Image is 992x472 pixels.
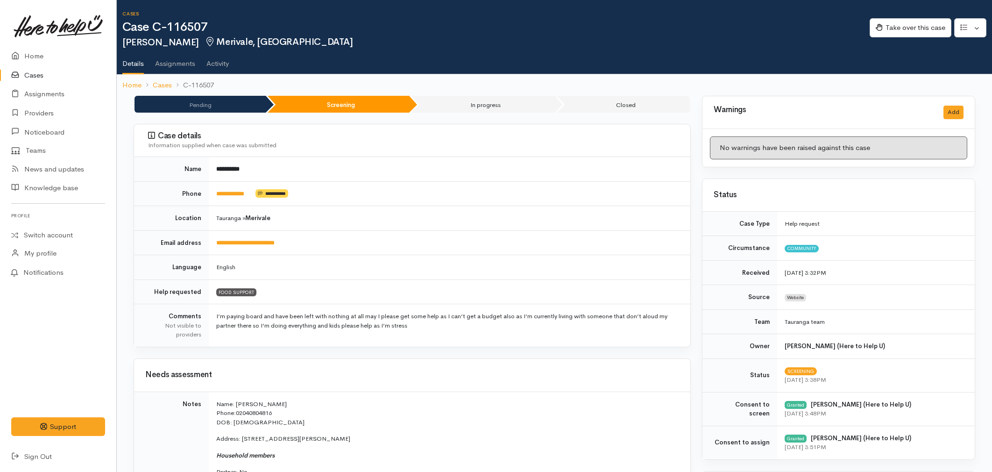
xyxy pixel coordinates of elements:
div: No warnings have been raised against this case [710,136,967,159]
td: Language [134,255,209,280]
td: Team [702,309,777,334]
li: Pending [135,96,266,113]
a: Assignments [155,47,195,73]
b: Merivale [245,214,270,222]
a: Home [122,80,142,91]
td: English [209,255,690,280]
td: Comments [134,304,209,347]
h6: Cases [122,11,870,16]
td: Status [702,358,777,392]
h3: Needs assessment [145,371,679,379]
li: Closed [557,96,690,113]
li: Screening [268,96,409,113]
span: Website [785,294,806,301]
td: Location [134,206,209,231]
a: 02040804816 [236,409,272,417]
td: Owner [702,334,777,359]
td: Name [134,157,209,181]
div: Information supplied when case was submitted [148,141,679,150]
h1: Case C-116507 [122,21,870,34]
b: [PERSON_NAME] (Here to Help U) [811,400,911,408]
td: Source [702,285,777,310]
a: Cases [153,80,172,91]
button: Take over this case [870,18,951,37]
i: Household members [216,451,275,459]
div: Granted [785,401,807,408]
div: [DATE] 3:38PM [785,375,964,385]
button: Support [11,417,105,436]
td: I’m paying board and have been left with nothing at all may I please get some help as I can’t get... [209,304,690,347]
a: Activity [206,47,229,73]
h2: [PERSON_NAME] [122,37,870,48]
span: Community [785,245,819,252]
h6: Profile [11,209,105,222]
span: Merivale, [GEOGRAPHIC_DATA] [205,36,353,48]
span: Screening [785,367,817,375]
span: FOOD SUPPORT [216,288,256,296]
b: [PERSON_NAME] (Here to Help U) [785,342,885,350]
div: [DATE] 3:48PM [785,409,964,418]
button: Add [943,106,964,119]
span: Tauranga » [216,214,270,222]
td: Received [702,260,777,285]
nav: breadcrumb [117,74,992,96]
td: Case Type [702,212,777,236]
li: C-116507 [172,80,214,91]
b: [PERSON_NAME] (Here to Help U) [811,434,911,442]
span: Tauranga team [785,318,825,326]
td: Help request [777,212,975,236]
div: Granted [785,435,807,442]
p: Address: [STREET_ADDRESS][PERSON_NAME] [216,434,679,443]
h3: Status [714,191,964,200]
td: Consent to assign [702,426,777,459]
a: Details [122,47,144,74]
td: Email address [134,230,209,255]
h3: Case details [148,131,679,141]
p: Name: [PERSON_NAME] Phone: DOB: [DEMOGRAPHIC_DATA] [216,400,679,427]
div: Not visible to providers [145,321,201,339]
td: Phone [134,181,209,206]
time: [DATE] 3:32PM [785,269,826,277]
td: Consent to screen [702,392,777,426]
td: Help requested [134,279,209,304]
div: [DATE] 3:51PM [785,443,964,452]
li: In progress [411,96,555,113]
td: Circumstance [702,236,777,261]
h3: Warnings [714,106,932,114]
